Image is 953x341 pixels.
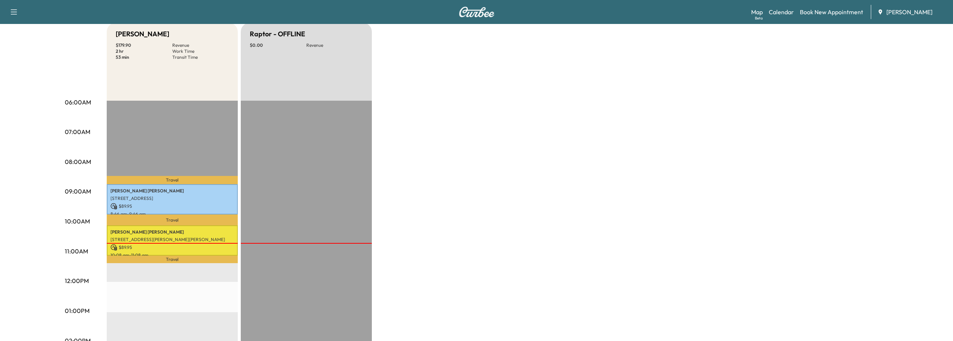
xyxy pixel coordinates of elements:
[116,48,172,54] p: 2 hr
[459,7,495,17] img: Curbee Logo
[65,247,88,256] p: 11:00AM
[755,15,763,21] div: Beta
[116,42,172,48] p: $ 179.90
[65,187,91,196] p: 09:00AM
[110,229,234,235] p: [PERSON_NAME] [PERSON_NAME]
[65,98,91,107] p: 06:00AM
[107,214,238,226] p: Travel
[65,127,90,136] p: 07:00AM
[107,176,238,184] p: Travel
[110,252,234,258] p: 10:08 am - 11:08 am
[886,7,932,16] span: [PERSON_NAME]
[172,54,229,60] p: Transit Time
[110,237,234,243] p: [STREET_ADDRESS][PERSON_NAME][PERSON_NAME]
[107,256,238,263] p: Travel
[800,7,863,16] a: Book New Appointment
[769,7,794,16] a: Calendar
[65,276,89,285] p: 12:00PM
[110,195,234,201] p: [STREET_ADDRESS]
[65,306,89,315] p: 01:00PM
[116,29,169,39] h5: [PERSON_NAME]
[250,29,305,39] h5: Raptor - OFFLINE
[116,54,172,60] p: 53 min
[110,211,234,217] p: 8:46 am - 9:46 am
[306,42,363,48] p: Revenue
[110,188,234,194] p: [PERSON_NAME] [PERSON_NAME]
[65,217,90,226] p: 10:00AM
[172,42,229,48] p: Revenue
[110,244,234,251] p: $ 89.95
[110,203,234,210] p: $ 89.95
[172,48,229,54] p: Work Time
[250,42,306,48] p: $ 0.00
[65,157,91,166] p: 08:00AM
[751,7,763,16] a: MapBeta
